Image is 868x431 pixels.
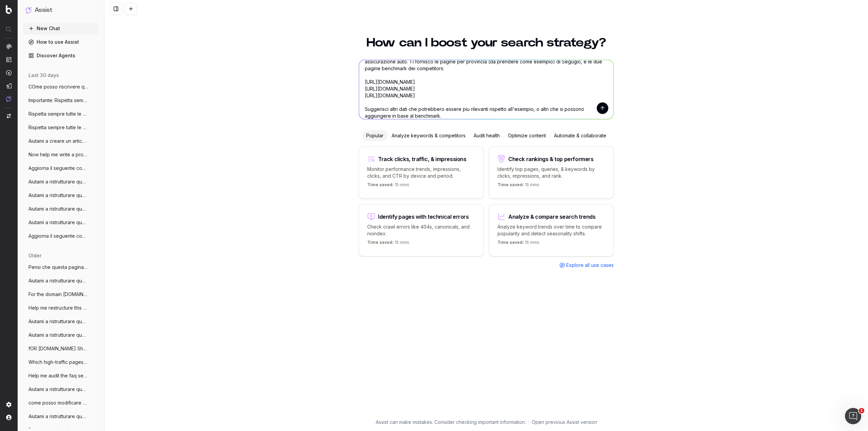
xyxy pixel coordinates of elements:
div: Analyze keywords & competitors [388,130,470,141]
span: Aiutami a ristrutturare questo articolo [28,219,88,226]
span: Help me restructure this article so that [28,305,88,311]
button: Aiutami a ristrutturare questo articolo [23,190,99,201]
div: Track clicks, traffic, & impressions [378,156,467,162]
p: Monitor performance trends, impressions, clicks, and CTR by device and period. [367,166,475,179]
span: Time saved: [367,240,394,245]
button: Aiutami a ristrutturare questo articolo [23,330,99,340]
span: Explore all use cases [566,262,614,269]
span: Rispetta sempre tutte le seguenti istruz [28,111,88,117]
h1: Assist [35,5,52,15]
span: Time saved: [367,182,394,187]
span: Rispetta sempre tutte le seguenti istruz [28,124,88,131]
p: 15 mins [367,182,409,190]
span: Aiutami a ristrutturare questo articolo [28,192,88,199]
img: Assist [6,96,12,102]
span: Aiutami a ristrutturare questo articolo [28,332,88,338]
span: Help me audit the faq section of assicur [28,372,88,379]
div: Identify pages with technical errors [378,214,469,219]
button: fOR [DOMAIN_NAME] Show me the [23,343,99,354]
p: Assist can make mistakes. Consider checking important information. [376,419,526,426]
button: Aggiorna il seguente contenuto di glossa [23,163,99,174]
span: Aiutami a creare un articolo Domanda Fre [28,138,88,144]
span: Aggiorna il seguente contenuto di glossa [28,165,88,172]
p: 15 mins [497,182,539,190]
img: Intelligence [6,57,12,62]
button: Rispetta sempre tutte le seguenti istruz [23,122,99,133]
button: Rispetta sempre tutte le seguenti istruz [23,109,99,119]
span: 1 [859,408,864,413]
span: Aggiorna il seguente contenuto di glossa [28,233,88,239]
span: Time saved: [497,240,524,245]
div: Check rankings & top performers [508,156,594,162]
button: For the domain [DOMAIN_NAME] identi [23,289,99,300]
img: Activation [6,70,12,76]
span: fOR [DOMAIN_NAME] Show me the [28,345,88,352]
span: Aiutami a ristrutturare questo articolo [28,178,88,185]
span: Aiutami a ristrutturare questo articolo [28,413,88,420]
a: Discover Agents [23,50,99,61]
button: come posso modificare questo abstract in [23,397,99,408]
span: last 30 days [28,72,59,79]
span: older [28,252,41,259]
p: 15 mins [497,240,539,248]
button: Aiutami a ristrutturare questo articolo [23,316,99,327]
div: Popular [362,130,388,141]
button: Pensi che questa pagina [URL] [23,262,99,273]
button: Aiutami a creare un articolo Domanda Fre [23,136,99,146]
p: Identify top pages, queries, & keywords by clicks, impressions, and rank. [497,166,605,179]
p: Check crawl errors like 404s, canonicals, and noindex. [367,223,475,237]
button: Aiutami a ristrutturare questo articolo [23,275,99,286]
img: My account [6,415,12,420]
button: Importante: Rispetta sempre tutte le seg [23,95,99,106]
div: Audit health [470,130,504,141]
span: Now help me write a prompt to feed to yo [28,151,88,158]
button: Now help me write a prompt to feed to yo [23,149,99,160]
img: Setting [6,402,12,407]
button: Aiutami a ristrutturare questo articolo [23,176,99,187]
div: Optimize content [504,130,550,141]
span: Which high-traffic pages haven’t been up [28,359,88,366]
span: For the domain [DOMAIN_NAME] identi [28,291,88,298]
img: Botify logo [6,5,12,14]
a: Open previous Assist version [532,419,597,426]
span: Aiutami a ristrutturare questo articolo [28,386,88,393]
button: Help me restructure this article so that [23,302,99,313]
button: Aiutami a ristrutturare questo articolo [23,411,99,422]
img: Analytics [6,44,12,49]
img: Studio [6,83,12,89]
span: COme posso riscrivere questo paragrafo i [28,83,88,90]
img: Assist [26,7,32,13]
span: Aiutami a ristrutturare questo articolo [28,205,88,212]
div: Automate & collaborate [550,130,610,141]
button: Aiutami a ristrutturare questo articolo [23,203,99,214]
p: 15 mins [367,240,409,248]
button: Aiutami a ristrutturare questo articolo [23,217,99,228]
div: Analyze & compare search trends [508,214,596,219]
a: How to use Assist [23,37,99,47]
iframe: Intercom live chat [845,408,861,424]
button: Aiutami a ristrutturare questo articolo [23,384,99,395]
span: Time saved: [497,182,524,187]
span: Importante: Rispetta sempre tutte le seg [28,97,88,104]
button: Aggiorna il seguente contenuto di glossa [23,231,99,241]
a: Explore all use cases [559,262,614,269]
span: Aiutami a ristrutturare questo articolo [28,318,88,325]
button: Which high-traffic pages haven’t been up [23,357,99,368]
button: Assist [26,5,96,15]
span: come posso modificare questo abstract in [28,399,88,406]
button: New Chat [23,23,99,34]
p: Analyze keyword trends over time to compare popularity and detect seasonality shifts. [497,223,605,237]
textarea: Sei un SEO e copywriter con 30 anni di esperienza, devi aiutarmi a fare un benchmark per capire c... [359,60,613,119]
button: COme posso riscrivere questo paragrafo i [23,81,99,92]
h1: How can I boost your search strategy? [359,37,614,49]
img: Switch project [7,114,11,118]
button: Help me audit the faq section of assicur [23,370,99,381]
span: Aiutami a ristrutturare questo articolo [28,277,88,284]
span: Pensi che questa pagina [URL] [28,264,88,271]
